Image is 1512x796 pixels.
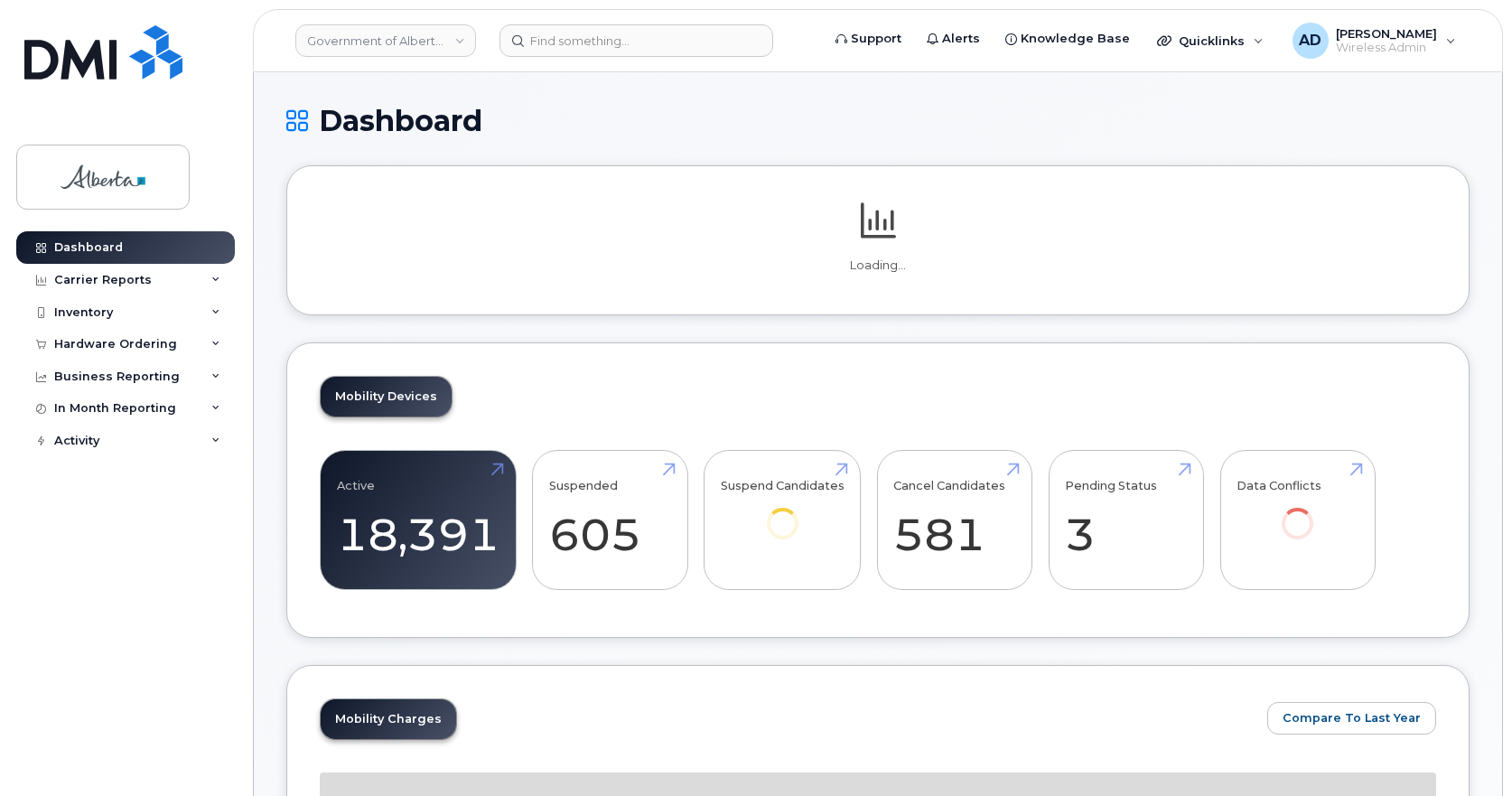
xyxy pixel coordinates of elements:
button: Compare To Last Year [1267,702,1436,735]
a: Suspend Candidates [721,461,845,565]
a: Mobility Devices [321,377,452,417]
a: Pending Status 3 [1065,461,1187,580]
a: Cancel Candidates 581 [893,461,1015,580]
a: Data Conflicts [1237,461,1358,565]
p: Loading... [320,258,1436,274]
a: Suspended 605 [549,461,671,580]
a: Mobility Charges [321,699,456,739]
a: Active 18,391 [337,461,499,580]
span: Compare To Last Year [1283,709,1421,726]
h1: Dashboard [286,105,1470,136]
